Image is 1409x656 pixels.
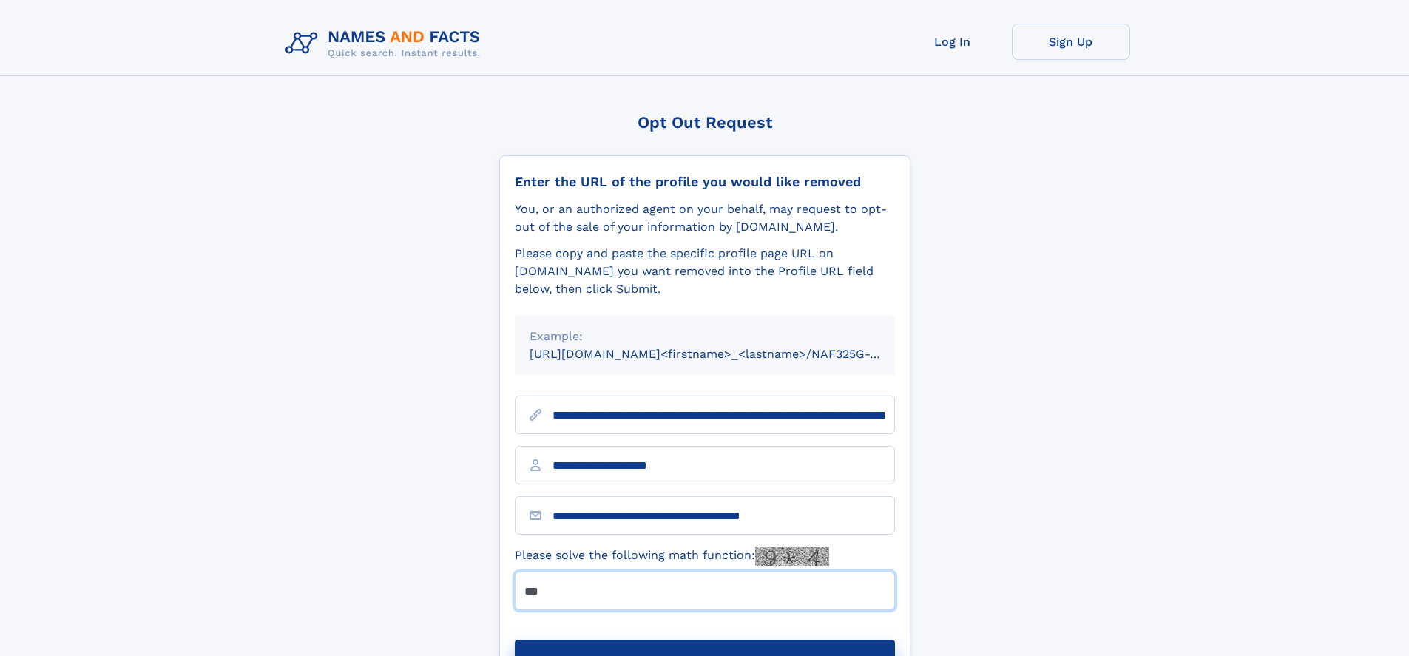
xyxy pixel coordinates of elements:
[515,174,895,190] div: Enter the URL of the profile you would like removed
[515,245,895,298] div: Please copy and paste the specific profile page URL on [DOMAIN_NAME] you want removed into the Pr...
[530,347,923,361] small: [URL][DOMAIN_NAME]<firstname>_<lastname>/NAF325G-xxxxxxxx
[530,328,880,345] div: Example:
[893,24,1012,60] a: Log In
[1012,24,1130,60] a: Sign Up
[499,113,910,132] div: Opt Out Request
[280,24,493,64] img: Logo Names and Facts
[515,547,829,566] label: Please solve the following math function:
[515,200,895,236] div: You, or an authorized agent on your behalf, may request to opt-out of the sale of your informatio...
